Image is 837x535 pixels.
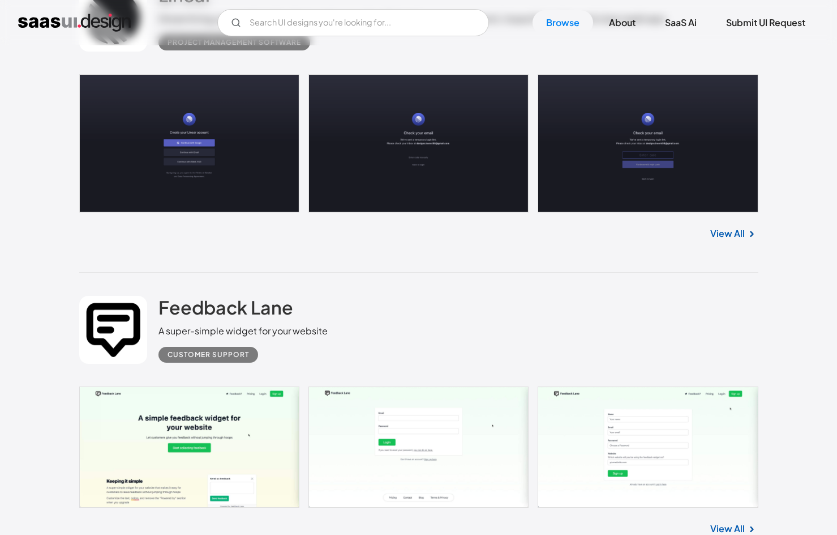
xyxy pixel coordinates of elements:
a: SaaS Ai [651,10,710,35]
h2: Feedback Lane [158,296,293,319]
form: Email Form [217,9,489,36]
div: A super-simple widget for your website [158,324,328,338]
a: Submit UI Request [712,10,819,35]
div: Customer Support [168,348,249,362]
input: Search UI designs you're looking for... [217,9,489,36]
a: Feedback Lane [158,296,293,324]
a: Browse [533,10,593,35]
a: home [18,14,131,32]
a: About [595,10,649,35]
a: View All [710,227,745,240]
